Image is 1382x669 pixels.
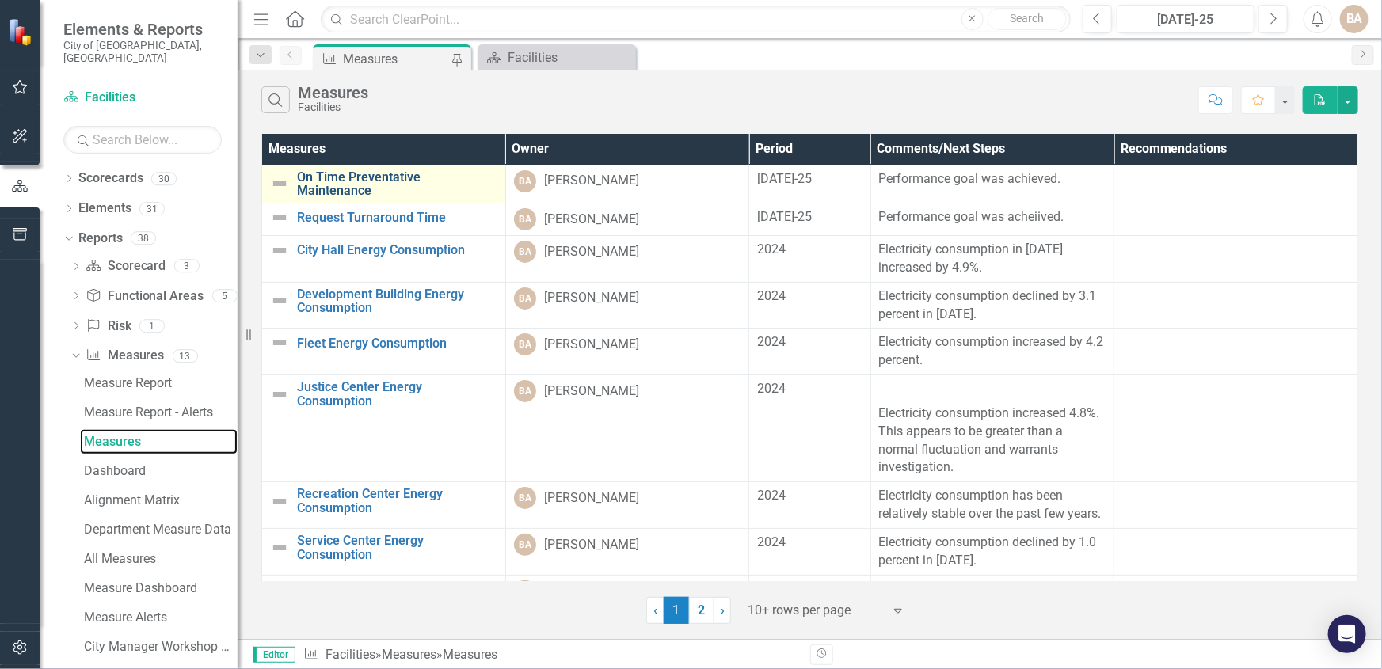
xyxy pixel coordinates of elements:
[757,241,862,259] div: 2024
[505,375,749,482] td: Double-Click to Edit
[262,329,506,375] td: Double-Click to Edit Right Click for Context Menu
[262,482,506,529] td: Double-Click to Edit Right Click for Context Menu
[80,517,238,542] a: Department Measure Data
[879,287,1106,324] p: Electricity consumption declined by 3.1 percent in [DATE].
[1114,529,1358,576] td: Double-Click to Edit
[482,48,632,67] a: Facilities
[870,482,1114,529] td: Double-Click to Edit
[870,165,1114,203] td: Double-Click to Edit
[8,17,36,45] img: ClearPoint Strategy
[80,576,238,601] a: Measure Dashboard
[84,523,238,537] div: Department Measure Data
[514,287,536,310] div: BA
[270,538,289,557] img: Not Defined
[80,371,238,396] a: Measure Report
[151,172,177,185] div: 30
[757,170,862,188] div: [DATE]-25
[262,282,506,329] td: Double-Click to Edit Right Click for Context Menu
[879,401,1106,477] p: Electricity consumption increased 4.8%. This appears to be greater than a normal fluctuation and ...
[303,646,798,664] div: » »
[653,602,657,618] span: ‹
[84,552,238,566] div: All Measures
[870,375,1114,482] td: Double-Click to Edit
[544,336,639,354] div: [PERSON_NAME]
[544,211,639,229] div: [PERSON_NAME]
[1010,12,1044,25] span: Search
[63,89,222,107] a: Facilities
[80,429,238,454] a: Measures
[78,200,131,218] a: Elements
[514,333,536,355] div: BA
[1340,5,1369,33] button: BA
[505,529,749,576] td: Double-Click to Edit
[544,243,639,261] div: [PERSON_NAME]
[297,487,497,515] a: Recreation Center Energy Consumption
[63,39,222,65] small: City of [GEOGRAPHIC_DATA], [GEOGRAPHIC_DATA]
[1114,203,1358,236] td: Double-Click to Edit
[297,380,497,408] a: Justice Center Energy Consumption
[321,6,1070,33] input: Search ClearPoint...
[1117,5,1255,33] button: [DATE]-25
[870,329,1114,375] td: Double-Click to Edit
[84,610,238,625] div: Measure Alerts
[63,20,222,39] span: Elements & Reports
[544,536,639,554] div: [PERSON_NAME]
[508,48,632,67] div: Facilities
[297,170,497,198] a: On Time Preventative Maintenance
[1114,165,1358,203] td: Double-Click to Edit
[689,597,714,624] a: 2
[139,202,165,215] div: 31
[270,208,289,227] img: Not Defined
[879,241,1064,275] span: Electricity consumption in [DATE] increased by 4.9%.
[80,605,238,630] a: Measure Alerts
[721,602,725,618] span: ›
[879,487,1106,523] p: Electricity consumption has been relatively stable over the past few years.
[262,165,506,203] td: Double-Click to Edit Right Click for Context Menu
[1114,375,1358,482] td: Double-Click to Edit
[757,580,862,599] div: [DATE]-25
[514,580,536,602] div: BA
[298,84,368,101] div: Measures
[879,170,1106,192] p: Performance goal was achieved.
[131,232,156,245] div: 38
[326,647,375,662] a: Facilities
[382,647,436,662] a: Measures
[343,49,447,69] div: Measures
[84,405,238,420] div: Measure Report - Alerts
[988,8,1067,30] button: Search
[757,333,862,352] div: 2024
[879,534,1106,570] p: Electricity consumption declined by 1.0 percent in [DATE].
[84,581,238,595] div: Measure Dashboard
[870,203,1114,236] td: Double-Click to Edit
[544,172,639,190] div: [PERSON_NAME]
[297,211,497,225] a: Request Turnaround Time
[253,647,295,663] span: Editor
[514,170,536,192] div: BA
[879,208,1106,226] p: Performance goal was acheiived.
[1122,10,1250,29] div: [DATE]-25
[80,458,238,484] a: Dashboard
[514,487,536,509] div: BA
[505,236,749,283] td: Double-Click to Edit
[84,464,238,478] div: Dashboard
[298,101,368,113] div: Facilities
[664,597,689,624] span: 1
[297,243,497,257] a: City Hall Energy Consumption
[139,319,165,333] div: 1
[443,647,497,662] div: Measures
[870,529,1114,576] td: Double-Click to Edit
[212,289,238,302] div: 5
[270,492,289,511] img: Not Defined
[514,534,536,556] div: BA
[297,336,497,351] a: Fleet Energy Consumption
[870,282,1114,329] td: Double-Click to Edit
[1114,236,1358,283] td: Double-Click to Edit
[870,236,1114,283] td: Double-Click to Edit
[544,289,639,307] div: [PERSON_NAME]
[86,347,164,365] a: Measures
[270,580,289,599] img: Not Defined
[174,260,200,273] div: 3
[757,534,862,552] div: 2024
[514,208,536,230] div: BA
